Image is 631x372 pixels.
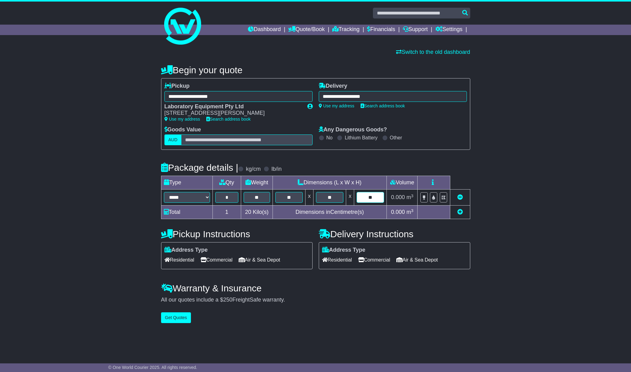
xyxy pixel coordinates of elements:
a: Quote/Book [288,25,325,35]
span: Residential [322,255,352,265]
div: Laboratory Equipment Pty Ltd [164,103,301,110]
label: Other [390,135,402,141]
label: AUD [164,134,182,145]
span: © One World Courier 2025. All rights reserved. [108,365,197,370]
label: kg/cm [246,166,261,173]
td: Total [161,206,212,219]
td: Volume [387,176,418,190]
a: Support [403,25,428,35]
label: Any Dangerous Goods? [319,126,387,133]
td: Kilo(s) [241,206,273,219]
label: Pickup [164,83,190,90]
a: Financials [367,25,395,35]
a: Add new item [457,209,463,215]
label: Address Type [322,247,366,254]
span: Commercial [200,255,233,265]
label: No [326,135,333,141]
div: [STREET_ADDRESS][PERSON_NAME] [164,110,301,117]
h4: Delivery Instructions [319,229,470,239]
td: x [346,190,354,206]
a: Search address book [361,103,405,108]
span: m [407,194,414,200]
div: All our quotes include a $ FreightSafe warranty. [161,297,470,303]
h4: Package details | [161,162,238,173]
sup: 3 [411,208,414,213]
h4: Pickup Instructions [161,229,313,239]
a: Dashboard [248,25,281,35]
label: Goods Value [164,126,201,133]
td: x [305,190,313,206]
label: Address Type [164,247,208,254]
td: Type [161,176,212,190]
a: Use my address [164,117,200,122]
label: Delivery [319,83,347,90]
h4: Begin your quote [161,65,470,75]
span: 20 [245,209,251,215]
label: lb/in [271,166,281,173]
span: Commercial [358,255,390,265]
span: m [407,209,414,215]
span: 250 [223,297,233,303]
td: Dimensions (L x W x H) [273,176,387,190]
td: 1 [212,206,241,219]
a: Remove this item [457,194,463,200]
a: Use my address [319,103,354,108]
a: Settings [435,25,463,35]
a: Search address book [206,117,251,122]
button: Get Quotes [161,312,191,323]
td: Weight [241,176,273,190]
span: 0.000 [391,194,405,200]
label: Lithium Battery [345,135,378,141]
a: Tracking [332,25,359,35]
span: Air & Sea Depot [239,255,280,265]
sup: 3 [411,194,414,198]
span: Air & Sea Depot [396,255,438,265]
span: Residential [164,255,194,265]
td: Dimensions in Centimetre(s) [273,206,387,219]
a: Switch to the old dashboard [396,49,470,55]
td: Qty [212,176,241,190]
span: 0.000 [391,209,405,215]
h4: Warranty & Insurance [161,283,470,293]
